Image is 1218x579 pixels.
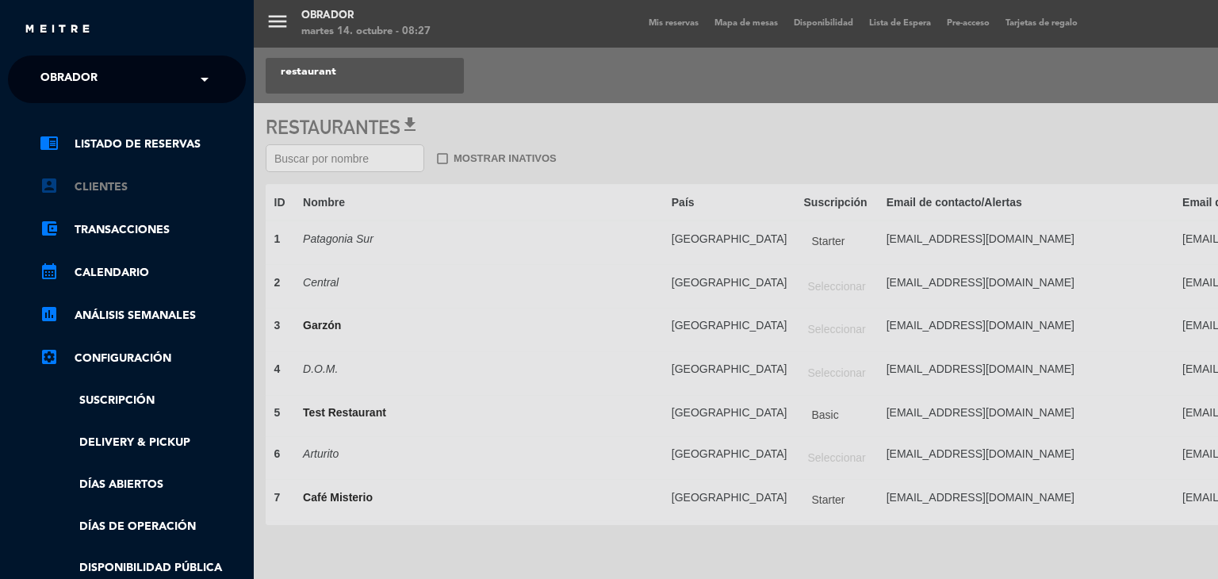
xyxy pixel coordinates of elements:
[40,135,246,154] a: chrome_reader_modeListado de Reservas
[40,63,98,96] span: Obrador
[40,347,59,366] i: settings_applications
[281,63,336,81] span: restaurant
[40,476,246,494] a: Días abiertos
[40,262,59,281] i: calendar_month
[40,349,246,368] a: Configuración
[40,559,246,577] a: Disponibilidad pública
[40,305,59,324] i: assessment
[40,263,246,282] a: calendar_monthCalendario
[40,133,59,152] i: chrome_reader_mode
[40,434,246,452] a: Delivery & Pickup
[40,220,246,240] a: account_balance_walletTransacciones
[40,178,246,197] a: account_boxClientes
[24,24,91,36] img: MEITRE
[40,219,59,238] i: account_balance_wallet
[40,518,246,536] a: Días de Operación
[40,176,59,195] i: account_box
[40,306,246,325] a: assessmentANÁLISIS SEMANALES
[40,392,246,410] a: Suscripción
